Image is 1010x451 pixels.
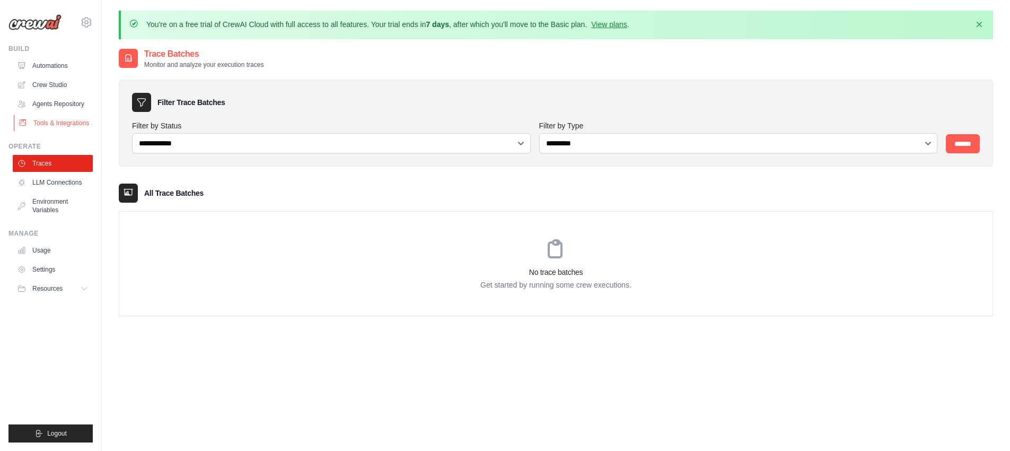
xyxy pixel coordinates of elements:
h2: Trace Batches [144,48,264,60]
a: View plans [591,20,627,29]
h3: No trace batches [119,267,993,277]
div: Manage [8,229,93,238]
h3: All Trace Batches [144,188,204,198]
a: Automations [13,57,93,74]
strong: 7 days [426,20,449,29]
a: Agents Repository [13,96,93,112]
a: Usage [13,242,93,259]
p: You're on a free trial of CrewAI Cloud with full access to all features. Your trial ends in , aft... [146,19,629,30]
button: Logout [8,424,93,443]
a: Environment Variables [13,193,93,219]
a: Crew Studio [13,76,93,93]
a: Tools & Integrations [14,115,94,132]
span: Resources [32,284,63,293]
h3: Filter Trace Batches [157,97,225,108]
img: Logo [8,14,62,30]
a: Traces [13,155,93,172]
label: Filter by Status [132,120,531,131]
span: Logout [47,429,67,438]
div: Operate [8,142,93,151]
a: Settings [13,261,93,278]
a: LLM Connections [13,174,93,191]
label: Filter by Type [539,120,938,131]
p: Monitor and analyze your execution traces [144,60,264,69]
div: Build [8,45,93,53]
p: Get started by running some crew executions. [119,280,993,290]
button: Resources [13,280,93,297]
